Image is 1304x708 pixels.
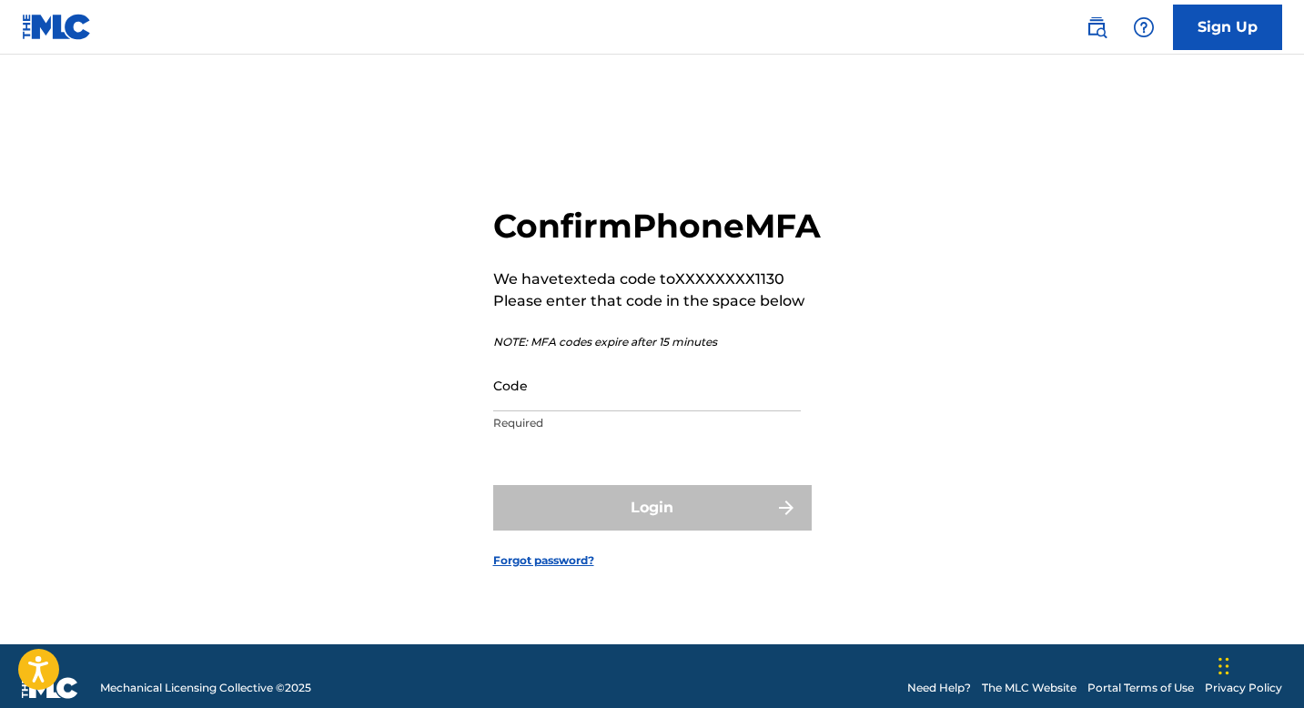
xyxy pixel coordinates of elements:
[907,680,971,696] a: Need Help?
[982,680,1077,696] a: The MLC Website
[1086,16,1107,38] img: search
[493,415,801,431] p: Required
[22,677,78,699] img: logo
[22,14,92,40] img: MLC Logo
[493,268,821,290] p: We have texted a code to XXXXXXXX1130
[1126,9,1162,46] div: Help
[1213,621,1304,708] iframe: Chat Widget
[493,290,821,312] p: Please enter that code in the space below
[1087,680,1194,696] a: Portal Terms of Use
[493,334,821,350] p: NOTE: MFA codes expire after 15 minutes
[493,552,594,569] a: Forgot password?
[1133,16,1155,38] img: help
[100,680,311,696] span: Mechanical Licensing Collective © 2025
[1218,639,1229,693] div: Drag
[1205,680,1282,696] a: Privacy Policy
[493,206,821,247] h2: Confirm Phone MFA
[1173,5,1282,50] a: Sign Up
[1078,9,1115,46] a: Public Search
